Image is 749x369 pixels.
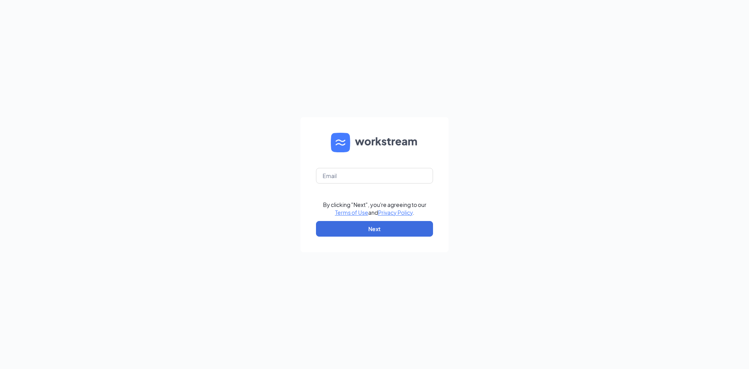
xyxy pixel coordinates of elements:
a: Terms of Use [335,209,368,216]
img: WS logo and Workstream text [331,133,418,152]
a: Privacy Policy [378,209,413,216]
button: Next [316,221,433,237]
div: By clicking "Next", you're agreeing to our and . [323,201,426,216]
input: Email [316,168,433,184]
